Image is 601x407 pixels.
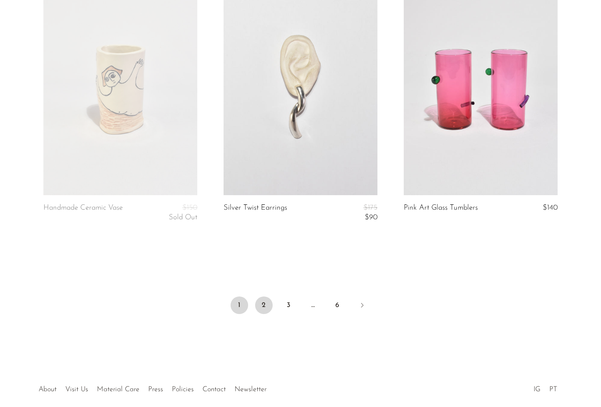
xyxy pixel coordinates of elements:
span: … [304,296,322,314]
a: 2 [255,296,273,314]
a: 6 [329,296,346,314]
ul: Social Medias [529,379,562,396]
a: Next [353,296,371,316]
a: About [39,386,57,393]
a: Silver Twist Earrings [224,204,287,222]
a: 3 [280,296,297,314]
a: Press [148,386,163,393]
span: Sold Out [169,214,197,221]
ul: Quick links [34,379,271,396]
span: 1 [231,296,248,314]
span: $140 [543,204,558,211]
a: Material Care [97,386,139,393]
a: Policies [172,386,194,393]
a: Contact [203,386,226,393]
span: $90 [365,214,377,221]
a: Pink Art Glass Tumblers [404,204,478,212]
a: PT [549,386,557,393]
span: $150 [182,204,197,211]
a: IG [533,386,541,393]
span: $175 [363,204,377,211]
a: Handmade Ceramic Vase [43,204,123,222]
a: Visit Us [65,386,88,393]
